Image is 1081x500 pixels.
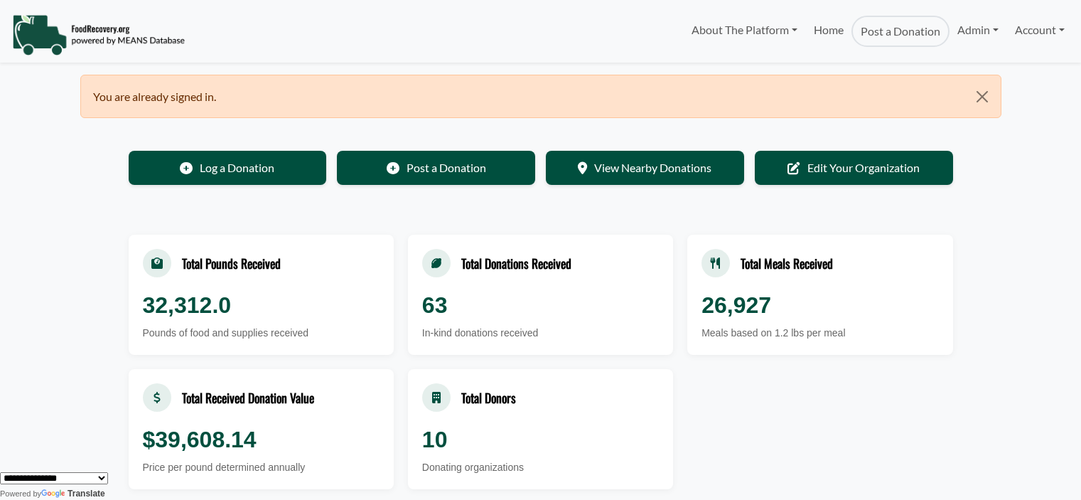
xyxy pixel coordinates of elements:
div: Total Donors [461,388,516,407]
img: Google Translate [41,489,68,499]
a: Post a Donation [851,16,950,47]
div: $39,608.14 [143,422,380,457]
a: About The Platform [684,16,805,44]
a: Account [1007,16,1072,44]
div: Total Donations Received [461,254,571,272]
a: Post a Donation [337,151,535,185]
button: Close [964,75,1000,118]
a: Translate [41,489,105,499]
div: Total Pounds Received [182,254,281,272]
a: Log a Donation [129,151,327,185]
a: Edit Your Organization [755,151,953,185]
div: In-kind donations received [422,326,659,341]
a: Admin [950,16,1006,44]
div: Price per pound determined annually [143,460,380,475]
div: Pounds of food and supplies received [143,326,380,341]
div: 63 [422,288,659,322]
div: Total Received Donation Value [182,388,314,407]
div: 10 [422,422,659,457]
div: Meals based on 1.2 lbs per meal [701,326,938,341]
div: Total Meals Received [741,254,833,272]
div: 32,312.0 [143,288,380,322]
a: View Nearby Donations [546,151,744,185]
a: Home [805,16,851,47]
img: NavigationLogo_FoodRecovery-91c16205cd0af1ed486a0f1a7774a6544ea792ac00100771e7dd3ec7c0e58e41.png [12,14,185,56]
div: 26,927 [701,288,938,322]
div: Donating organizations [422,460,659,475]
div: You are already signed in. [80,75,1001,118]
